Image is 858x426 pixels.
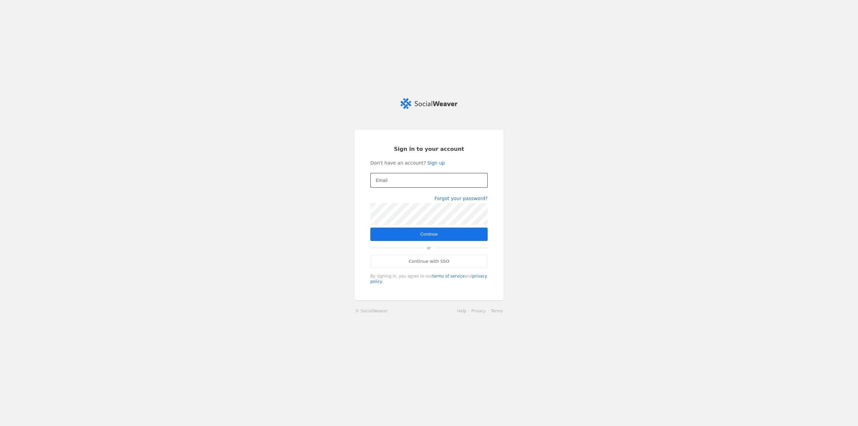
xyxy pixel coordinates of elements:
a: © SocialWeaver [355,308,388,314]
li: · [466,308,471,314]
a: Sign up [427,160,445,166]
a: Privacy [471,309,486,313]
a: Forgot your password? [434,196,488,201]
a: Help [457,309,466,313]
a: Continue with SSO [370,255,488,268]
span: Continue [420,231,438,238]
span: Sign in to your account [394,145,464,153]
input: Email [376,176,482,184]
li: · [486,308,491,314]
a: terms of service [432,274,465,279]
a: Terms [491,309,503,313]
button: Continue [370,228,488,241]
span: or [424,241,434,255]
mat-label: Email [376,176,387,184]
a: privacy policy [370,274,487,284]
span: Don't have an account? [370,160,426,166]
div: By signing in, you agree to our and . [370,273,488,284]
